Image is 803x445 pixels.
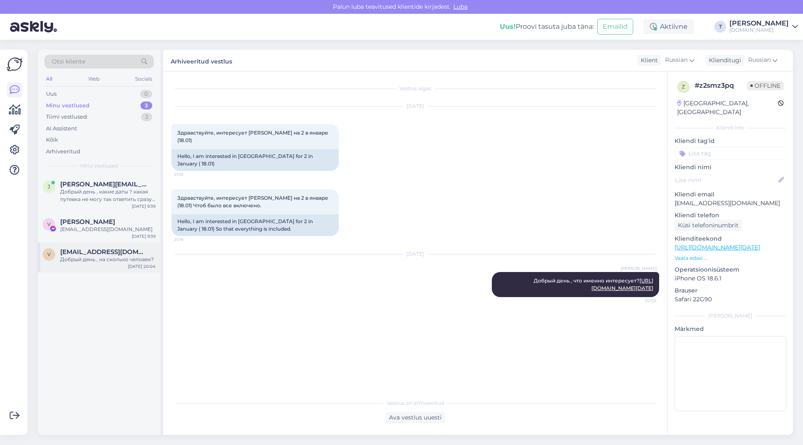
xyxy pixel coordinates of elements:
[675,295,786,304] p: Safari 22G90
[675,244,760,251] a: [URL][DOMAIN_NAME][DATE]
[60,188,156,203] div: Добрый день , какие даты ? какая путевка не могу так ответить сразу надо знать какие даты
[47,251,51,257] span: v
[132,233,156,239] div: [DATE] 9:39
[675,175,777,185] input: Lisa nimi
[177,195,330,209] span: Здравствуйте, интересует [PERSON_NAME] на 2 в январе (18.01) Чтоб было все включено.
[748,56,771,65] span: Russian
[747,81,784,90] span: Offline
[177,130,330,143] span: Здравствуйте, интересует [PERSON_NAME] на 2 в январе (18.01)
[729,20,789,27] div: [PERSON_NAME]
[7,56,23,72] img: Askly Logo
[621,265,657,272] span: [PERSON_NAME]
[46,102,90,110] div: Minu vestlused
[171,102,659,110] div: [DATE]
[171,250,659,258] div: [DATE]
[60,218,115,226] span: Viktoria Vihrova
[675,124,786,132] div: Kliendi info
[46,136,58,144] div: Kõik
[171,214,339,236] div: Hello, I am interested in [GEOGRAPHIC_DATA] for 2 in January ( 18.01) So that everything is inclu...
[534,277,653,291] span: Добрый день , что именно интересует?
[141,113,152,121] div: 3
[637,56,658,65] div: Klient
[675,312,786,320] div: [PERSON_NAME]
[682,84,685,90] span: z
[675,211,786,220] p: Kliendi telefon
[675,274,786,283] p: iPhone OS 18.6.1
[386,412,445,423] div: Ava vestlus uuesti
[44,74,54,84] div: All
[60,181,147,188] span: jelena.ahmetsina@hotmail.com
[46,125,77,133] div: AI Assistent
[500,22,594,32] div: Proovi tasuta juba täna:
[675,137,786,145] p: Kliendi tag'id
[729,27,789,33] div: [DOMAIN_NAME]
[46,90,56,98] div: Uus
[60,226,156,233] div: [EMAIL_ADDRESS][DOMAIN_NAME]
[675,234,786,243] p: Klienditeekond
[675,147,786,160] input: Lisa tag
[625,298,657,304] span: 20:05
[46,113,87,121] div: Tiimi vestlused
[174,236,205,243] span: 21:19
[60,248,147,256] span: valentinaborisova85@gmail.com
[174,171,205,178] span: 21:18
[80,162,118,170] span: Minu vestlused
[675,199,786,208] p: [EMAIL_ADDRESS][DOMAIN_NAME]
[128,263,156,270] div: [DATE] 20:04
[48,183,50,190] span: j
[60,256,156,263] div: Добрый день , на сколько человек?
[675,286,786,295] p: Brauser
[665,56,688,65] span: Russian
[87,74,101,84] div: Web
[643,19,694,34] div: Aktiivne
[171,149,339,171] div: Hello, I am interested in [GEOGRAPHIC_DATA] for 2 in January ( 18.01)
[171,85,659,92] div: Vestlus algas
[132,203,156,209] div: [DATE] 9:39
[52,57,85,66] span: Otsi kliente
[675,265,786,274] p: Operatsioonisüsteem
[675,254,786,262] p: Vaata edasi ...
[675,325,786,333] p: Märkmed
[675,163,786,172] p: Kliendi nimi
[46,147,80,156] div: Arhiveeritud
[675,220,742,231] div: Küsi telefoninumbrit
[706,56,741,65] div: Klienditugi
[695,81,747,91] div: # z2smz3pq
[47,221,51,227] span: V
[140,90,152,98] div: 0
[675,190,786,199] p: Kliendi email
[133,74,154,84] div: Socials
[714,21,726,33] div: T
[677,99,778,117] div: [GEOGRAPHIC_DATA], [GEOGRAPHIC_DATA]
[500,23,516,31] b: Uus!
[451,3,470,10] span: Luba
[729,20,798,33] a: [PERSON_NAME][DOMAIN_NAME]
[141,102,152,110] div: 3
[387,399,444,407] span: Vestlus on arhiveeritud
[171,55,232,66] label: Arhiveeritud vestlus
[597,19,633,35] button: Emailid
